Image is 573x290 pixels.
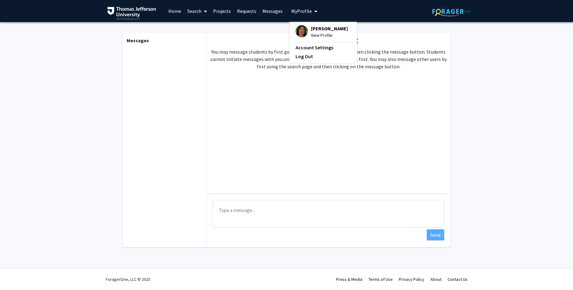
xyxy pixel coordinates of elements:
[427,229,444,240] button: Send
[212,200,444,228] textarea: Message
[430,277,441,282] a: About
[399,277,424,282] a: Privacy Policy
[209,48,448,70] p: You may message students by first going to your Requests page and then clicking the message butto...
[127,37,149,43] b: Messages
[259,0,286,22] a: Messages
[5,262,26,285] iframe: Chat
[210,0,234,22] a: Projects
[296,25,348,39] div: Profile Picture[PERSON_NAME]View Profile
[311,32,348,39] span: View Profile
[432,7,471,16] img: ForagerOne Logo
[291,8,312,14] span: My Profile
[296,53,351,60] a: Log Out
[184,0,210,22] a: Search
[296,25,308,37] img: Profile Picture
[369,277,393,282] a: Terms of Use
[296,44,351,51] a: Account Settings
[448,277,468,282] a: Contact Us
[311,25,348,32] span: [PERSON_NAME]
[336,277,362,282] a: Press & Media
[165,0,184,22] a: Home
[234,0,259,22] a: Requests
[106,269,150,290] div: ForagerOne, LLC © 2025
[209,35,448,46] h1: No Messages Yet
[107,7,156,20] img: Thomas Jefferson University Logo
